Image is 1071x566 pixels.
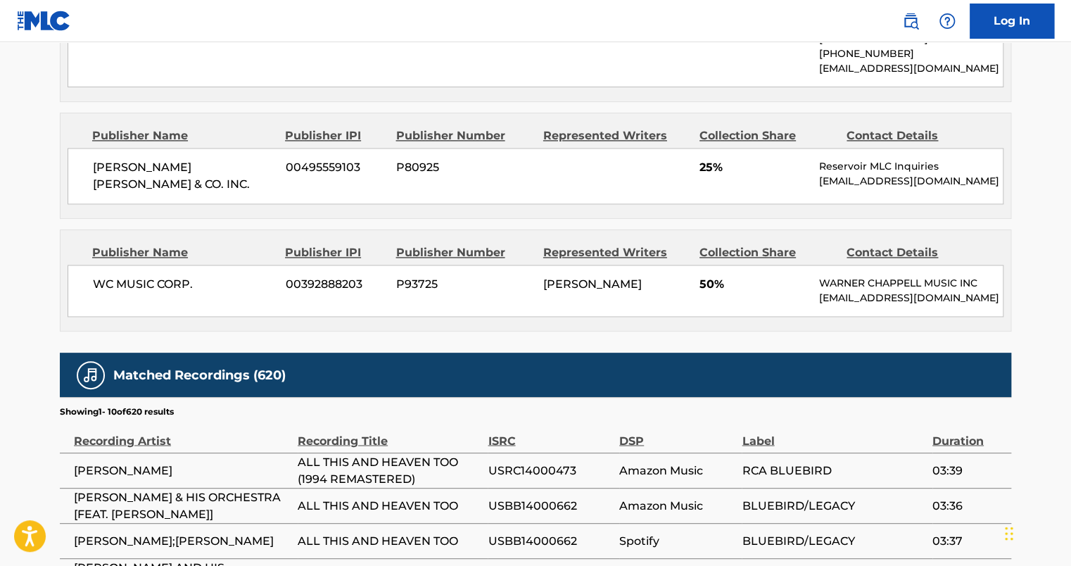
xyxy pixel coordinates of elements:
span: [PERSON_NAME] & HIS ORCHESTRA [FEAT. [PERSON_NAME]] [74,489,291,522]
div: Recording Artist [74,417,291,449]
span: 00392888203 [286,276,386,293]
div: Publisher Number [395,127,532,144]
iframe: Chat Widget [1001,498,1071,566]
div: Contact Details [847,127,983,144]
div: DSP [619,417,735,449]
span: USRC14000473 [488,462,612,479]
p: [EMAIL_ADDRESS][DOMAIN_NAME] [819,291,1003,306]
span: ALL THIS AND HEAVEN TOO [298,532,481,549]
div: Represented Writers [543,244,689,261]
div: Publisher Name [92,244,274,261]
div: Help [933,7,961,35]
span: 03:37 [932,532,1004,549]
span: 50% [699,276,809,293]
a: Public Search [896,7,925,35]
span: USBB14000662 [488,497,612,514]
div: Duration [932,417,1004,449]
span: [PERSON_NAME] [74,462,291,479]
span: RCA BLUEBIRD [742,462,925,479]
span: 25% [699,159,809,176]
span: [PERSON_NAME] [543,277,642,291]
span: 00495559103 [286,159,386,176]
div: Publisher Name [92,127,274,144]
span: WC MUSIC CORP. [93,276,275,293]
img: help [939,13,956,30]
div: Publisher IPI [285,244,385,261]
span: P80925 [396,159,533,176]
span: USBB14000662 [488,532,612,549]
span: Spotify [619,532,735,549]
div: Contact Details [847,244,983,261]
span: Amazon Music [619,497,735,514]
img: search [902,13,919,30]
img: Matched Recordings [82,367,99,384]
a: Log In [970,4,1054,39]
p: Reservoir MLC Inquiries [819,159,1003,174]
span: [PERSON_NAME] [PERSON_NAME] & CO. INC. [93,159,275,193]
h5: Matched Recordings (620) [113,367,286,383]
span: BLUEBIRD/LEGACY [742,532,925,549]
span: P93725 [396,276,533,293]
p: WARNER CHAPPELL MUSIC INC [819,276,1003,291]
div: Collection Share [699,127,836,144]
p: [EMAIL_ADDRESS][DOMAIN_NAME] [819,61,1003,76]
img: MLC Logo [17,11,71,31]
span: BLUEBIRD/LEGACY [742,497,925,514]
div: ISRC [488,417,612,449]
span: 03:39 [932,462,1004,479]
div: Recording Title [298,417,481,449]
div: Drag [1005,512,1013,555]
p: [EMAIL_ADDRESS][DOMAIN_NAME] [819,174,1003,189]
span: ALL THIS AND HEAVEN TOO (1994 REMASTERED) [298,453,481,487]
div: Collection Share [699,244,836,261]
p: Showing 1 - 10 of 620 results [60,405,174,417]
div: Represented Writers [543,127,689,144]
p: [PHONE_NUMBER] [819,46,1003,61]
span: [PERSON_NAME];[PERSON_NAME] [74,532,291,549]
div: Publisher Number [395,244,532,261]
div: Label [742,417,925,449]
span: Amazon Music [619,462,735,479]
span: 03:36 [932,497,1004,514]
span: ALL THIS AND HEAVEN TOO [298,497,481,514]
div: Publisher IPI [285,127,385,144]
